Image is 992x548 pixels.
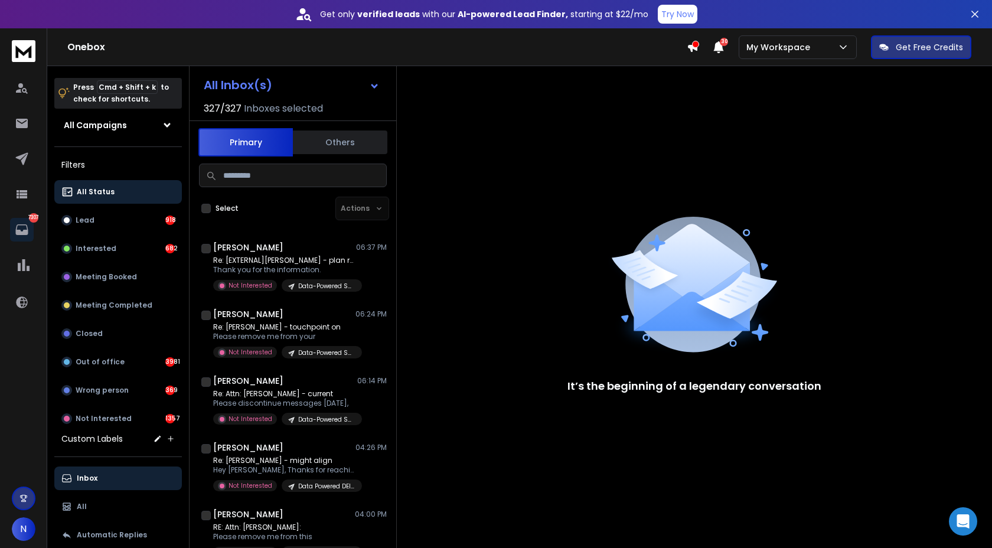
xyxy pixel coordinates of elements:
[54,467,182,490] button: Inbox
[949,507,977,536] div: Open Intercom Messenger
[204,79,272,91] h1: All Inbox(s)
[229,281,272,290] p: Not Interested
[54,495,182,518] button: All
[298,415,355,424] p: Data-Powered SWP (Learnova - Dedicated Server)
[567,378,821,394] p: It’s the beginning of a legendary conversation
[54,180,182,204] button: All Status
[54,237,182,260] button: Interested682
[293,129,387,155] button: Others
[76,216,94,225] p: Lead
[76,272,137,282] p: Meeting Booked
[661,8,694,20] p: Try Now
[229,348,272,357] p: Not Interested
[298,482,355,491] p: Data Powered DEI - Keynotive
[298,282,355,291] p: Data-Powered SWP (Learnova - Dedicated Server)
[658,5,697,24] button: Try Now
[10,218,34,242] a: 7307
[54,265,182,289] button: Meeting Booked
[213,375,283,387] h1: [PERSON_NAME]
[229,415,272,423] p: Not Interested
[54,379,182,402] button: Wrong person369
[298,348,355,357] p: Data-Powered SWP (Learnova - Dedicated Server)
[61,433,123,445] h3: Custom Labels
[720,38,728,46] span: 30
[54,407,182,430] button: Not Interested1357
[165,244,175,253] div: 682
[12,517,35,541] button: N
[213,532,355,542] p: Please remove me from this
[76,357,125,367] p: Out of office
[213,389,355,399] p: Re: Attn: [PERSON_NAME] - current
[213,265,355,275] p: Thank you for the information.
[213,332,355,341] p: Please remove me from your
[97,80,158,94] span: Cmd + Shift + k
[54,113,182,137] button: All Campaigns
[213,465,355,475] p: Hey [PERSON_NAME], Thanks for reaching
[73,81,169,105] p: Press to check for shortcuts.
[12,40,35,62] img: logo
[54,156,182,173] h3: Filters
[213,399,355,408] p: Please discontinue messages [DATE],
[357,376,387,386] p: 06:14 PM
[355,309,387,319] p: 06:24 PM
[77,530,147,540] p: Automatic Replies
[76,329,103,338] p: Closed
[871,35,971,59] button: Get Free Credits
[216,204,239,213] label: Select
[746,41,815,53] p: My Workspace
[76,386,129,395] p: Wrong person
[213,242,283,253] h1: [PERSON_NAME]
[77,187,115,197] p: All Status
[165,414,175,423] div: 1357
[213,308,283,320] h1: [PERSON_NAME]
[54,208,182,232] button: Lead918
[213,508,283,520] h1: [PERSON_NAME]
[213,322,355,332] p: Re: [PERSON_NAME] - touchpoint on
[198,128,293,156] button: Primary
[54,350,182,374] button: Out of office3981
[165,386,175,395] div: 369
[76,414,132,423] p: Not Interested
[356,243,387,252] p: 06:37 PM
[54,322,182,345] button: Closed
[76,244,116,253] p: Interested
[29,213,38,223] p: 7307
[194,73,389,97] button: All Inbox(s)
[54,293,182,317] button: Meeting Completed
[165,216,175,225] div: 918
[165,357,175,367] div: 3981
[213,523,355,532] p: RE: Attn: [PERSON_NAME]:
[229,481,272,490] p: Not Interested
[54,523,182,547] button: Automatic Replies
[213,456,355,465] p: Re: [PERSON_NAME] - might align
[458,8,568,20] strong: AI-powered Lead Finder,
[67,40,687,54] h1: Onebox
[213,256,355,265] p: Re: [EXTERNAL][PERSON_NAME] - plan review
[357,8,420,20] strong: verified leads
[896,41,963,53] p: Get Free Credits
[355,443,387,452] p: 04:26 PM
[320,8,648,20] p: Get only with our starting at $22/mo
[244,102,323,116] h3: Inboxes selected
[64,119,127,131] h1: All Campaigns
[355,510,387,519] p: 04:00 PM
[213,442,283,454] h1: [PERSON_NAME]
[204,102,242,116] span: 327 / 327
[76,301,152,310] p: Meeting Completed
[77,502,87,511] p: All
[77,474,97,483] p: Inbox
